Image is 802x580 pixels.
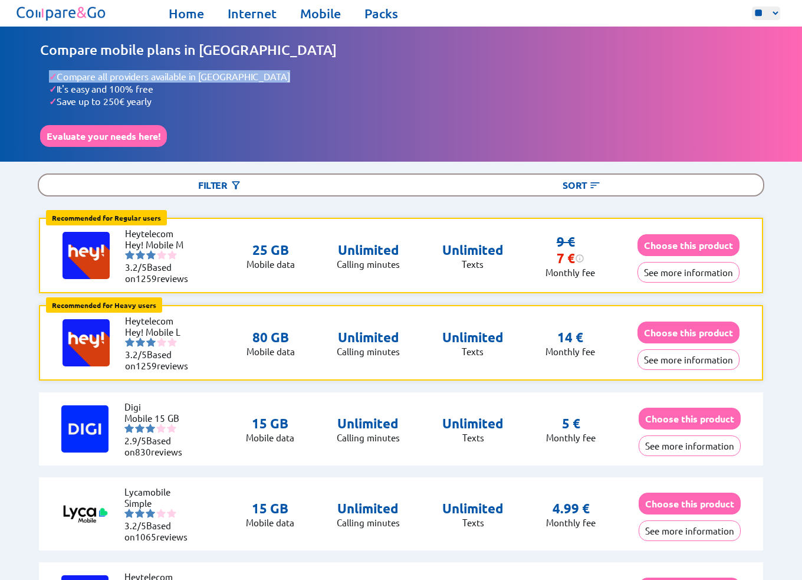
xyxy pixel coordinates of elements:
[337,517,400,528] p: Calling minutes
[589,179,601,191] img: Button open the sorting menu
[61,490,109,538] img: Logo of Lycamobile
[557,329,583,346] p: 14 €
[337,500,400,517] p: Unlimited
[300,5,341,22] a: Mobile
[230,179,242,191] img: Button open the filtering menu
[545,267,595,278] p: Monthly fee
[575,254,584,263] img: information
[337,415,400,432] p: Unlimited
[124,486,195,497] li: Lycamobile
[52,213,161,222] b: Recommended for Regular users
[167,250,177,260] img: starnr5
[557,250,584,267] div: 7 €
[562,415,580,432] p: 5 €
[124,412,195,424] li: Mobile 15 GB
[167,337,177,347] img: starnr5
[135,509,144,518] img: starnr2
[364,5,398,22] a: Packs
[125,228,196,239] li: Heytelecom
[52,300,156,310] b: Recommended for Heavy users
[124,509,134,518] img: starnr1
[14,3,109,24] img: Logo of Compare&Go
[639,435,741,456] button: See more information
[401,175,763,195] div: Sort
[637,354,739,365] a: See more information
[557,234,575,250] s: 9 €
[228,5,277,22] a: Internet
[442,500,504,517] p: Unlimited
[545,346,595,357] p: Monthly fee
[146,424,155,433] img: starnr3
[639,498,741,509] a: Choose this product
[124,424,134,433] img: starnr1
[637,262,739,283] button: See more information
[49,83,762,95] li: It's easy and 100% free
[124,520,146,531] span: 3.2/5
[49,70,57,83] span: ✓
[63,319,110,366] img: Logo of Heytelecom
[639,493,741,515] button: Choose this product
[125,337,134,347] img: starnr1
[337,346,400,357] p: Calling minutes
[167,424,176,433] img: starnr5
[135,446,151,457] span: 830
[246,432,294,443] p: Mobile data
[639,520,741,541] button: See more information
[124,497,195,509] li: Simple
[136,273,157,284] span: 1259
[639,525,741,536] a: See more information
[246,500,294,517] p: 15 GB
[639,440,741,451] a: See more information
[442,346,504,357] p: Texts
[246,415,294,432] p: 15 GB
[156,509,166,518] img: starnr4
[442,415,504,432] p: Unlimited
[637,267,739,278] a: See more information
[61,405,109,453] img: Logo of Digi
[337,242,400,258] p: Unlimited
[442,258,504,270] p: Texts
[124,520,195,542] li: Based on reviews
[639,413,741,424] a: Choose this product
[63,232,110,279] img: Logo of Heytelecom
[39,175,401,195] div: Filter
[546,517,596,528] p: Monthly fee
[49,83,57,95] span: ✓
[49,95,762,107] li: Save up to 250€ yearly
[49,95,57,107] span: ✓
[246,242,295,258] p: 25 GB
[246,329,295,346] p: 80 GB
[637,234,739,256] button: Choose this product
[553,500,590,517] p: 4.99 €
[337,258,400,270] p: Calling minutes
[40,125,167,147] button: Evaluate your needs here!
[337,329,400,346] p: Unlimited
[125,250,134,260] img: starnr1
[125,326,196,337] li: Hey! Mobile L
[124,435,195,457] li: Based on reviews
[124,435,146,446] span: 2.9/5
[246,258,295,270] p: Mobile data
[125,349,196,371] li: Based on reviews
[124,401,195,412] li: Digi
[157,337,166,347] img: starnr4
[246,517,294,528] p: Mobile data
[546,432,596,443] p: Monthly fee
[125,261,147,273] span: 3.2/5
[442,517,504,528] p: Texts
[167,509,176,518] img: starnr5
[637,349,739,370] button: See more information
[49,70,762,83] li: Compare all providers available in [GEOGRAPHIC_DATA]
[135,531,156,542] span: 1065
[125,349,147,360] span: 3.2/5
[637,240,739,251] a: Choose this product
[442,242,504,258] p: Unlimited
[136,250,145,260] img: starnr2
[146,509,155,518] img: starnr3
[637,322,739,343] button: Choose this product
[337,432,400,443] p: Calling minutes
[156,424,166,433] img: starnr4
[157,250,166,260] img: starnr4
[135,424,144,433] img: starnr2
[442,329,504,346] p: Unlimited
